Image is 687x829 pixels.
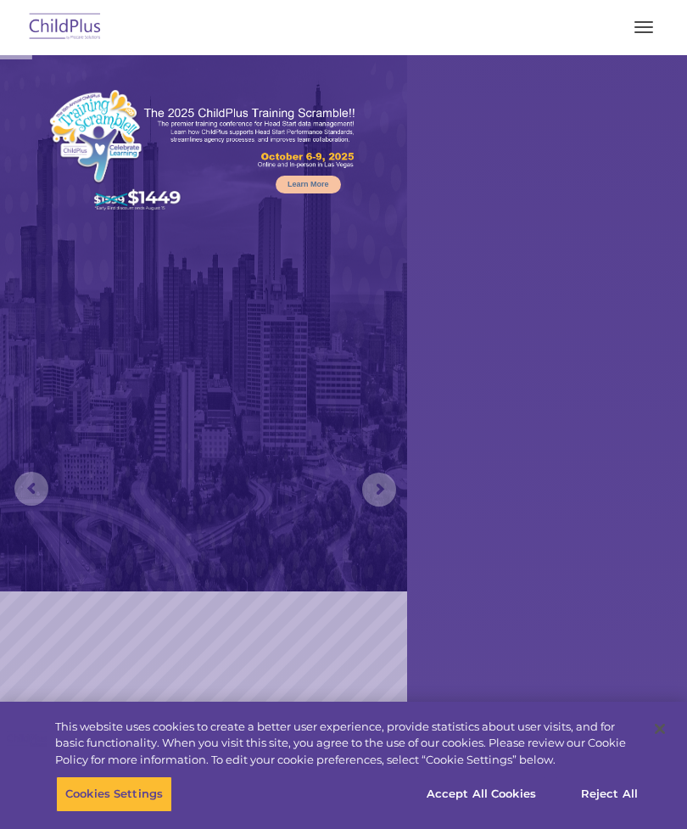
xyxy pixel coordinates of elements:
button: Reject All [556,776,662,812]
img: ChildPlus by Procare Solutions [25,8,105,48]
a: Learn More [276,176,341,193]
button: Cookies Settings [56,776,172,812]
button: Close [641,710,679,748]
button: Accept All Cookies [417,776,545,812]
div: This website uses cookies to create a better user experience, provide statistics about user visit... [55,719,640,769]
